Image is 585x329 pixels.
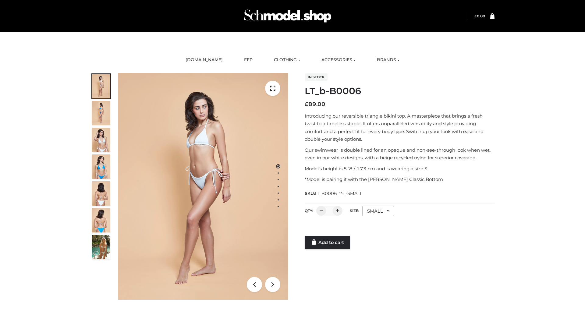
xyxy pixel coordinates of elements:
[474,14,477,18] span: £
[305,86,495,97] h1: LT_b-B0006
[315,191,362,196] span: LT_B0006_2-_-SMALL
[305,73,328,81] span: In stock
[242,4,333,28] img: Schmodel Admin 964
[92,101,110,125] img: ArielClassicBikiniTop_CloudNine_AzureSky_OW114ECO_2-scaled.jpg
[92,74,110,98] img: ArielClassicBikiniTop_CloudNine_AzureSky_OW114ECO_1-scaled.jpg
[305,146,495,162] p: Our swimwear is double lined for an opaque and non-see-through look when wet, even in our white d...
[305,112,495,143] p: Introducing our reversible triangle bikini top. A masterpiece that brings a fresh twist to a time...
[269,53,305,67] a: CLOTHING
[92,128,110,152] img: ArielClassicBikiniTop_CloudNine_AzureSky_OW114ECO_3-scaled.jpg
[474,14,485,18] bdi: 0.00
[92,235,110,259] img: Arieltop_CloudNine_AzureSky2.jpg
[181,53,227,67] a: [DOMAIN_NAME]
[92,181,110,206] img: ArielClassicBikiniTop_CloudNine_AzureSky_OW114ECO_7-scaled.jpg
[317,53,360,67] a: ACCESSORIES
[474,14,485,18] a: £0.00
[305,175,495,183] p: *Model is pairing it with the [PERSON_NAME] Classic Bottom
[92,154,110,179] img: ArielClassicBikiniTop_CloudNine_AzureSky_OW114ECO_4-scaled.jpg
[305,101,325,108] bdi: 89.00
[305,165,495,173] p: Model’s height is 5 ‘8 / 173 cm and is wearing a size S.
[305,236,350,249] a: Add to cart
[372,53,404,67] a: BRANDS
[305,101,308,108] span: £
[239,53,257,67] a: FFP
[118,73,288,300] img: ArielClassicBikiniTop_CloudNine_AzureSky_OW114ECO_1
[350,208,359,213] label: Size:
[92,208,110,232] img: ArielClassicBikiniTop_CloudNine_AzureSky_OW114ECO_8-scaled.jpg
[362,206,394,216] div: SMALL
[305,190,363,197] span: SKU:
[305,208,313,213] label: QTY:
